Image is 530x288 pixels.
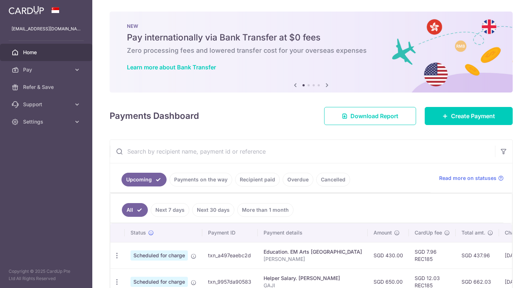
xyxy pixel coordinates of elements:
[235,173,280,186] a: Recipient paid
[456,242,499,268] td: SGD 437.96
[23,101,71,108] span: Support
[23,83,71,91] span: Refer & Save
[425,107,513,125] a: Create Payment
[127,64,216,71] a: Learn more about Bank Transfer
[439,175,496,182] span: Read more on statuses
[131,277,188,287] span: Scheduled for charge
[122,173,167,186] a: Upcoming
[451,112,495,120] span: Create Payment
[461,229,485,236] span: Total amt.
[110,12,513,93] img: Bank transfer banner
[350,112,398,120] span: Download Report
[23,49,71,56] span: Home
[368,242,409,268] td: SGD 430.00
[12,25,81,33] p: [EMAIL_ADDRESS][DOMAIN_NAME]
[9,6,44,14] img: CardUp
[316,173,350,186] a: Cancelled
[439,175,504,182] a: Read more on statuses
[264,248,362,255] div: Education. EM Arts [GEOGRAPHIC_DATA]
[283,173,313,186] a: Overdue
[122,203,148,217] a: All
[409,242,456,268] td: SGD 7.96 REC185
[23,66,71,73] span: Pay
[258,223,368,242] th: Payment details
[127,23,495,29] p: NEW
[374,229,392,236] span: Amount
[127,46,495,55] h6: Zero processing fees and lowered transfer cost for your overseas expenses
[127,32,495,43] h5: Pay internationally via Bank Transfer at $0 fees
[324,107,416,125] a: Download Report
[131,229,146,236] span: Status
[131,250,188,261] span: Scheduled for charge
[151,203,189,217] a: Next 7 days
[192,203,234,217] a: Next 30 days
[110,140,495,163] input: Search by recipient name, payment id or reference
[110,109,199,122] h4: Payments Dashboard
[169,173,232,186] a: Payments on the way
[202,223,258,242] th: Payment ID
[237,203,293,217] a: More than 1 month
[415,229,442,236] span: CardUp fee
[264,255,362,263] p: [PERSON_NAME]
[264,275,362,282] div: Helper Salary. [PERSON_NAME]
[202,242,258,268] td: txn_a497eaebc2d
[23,118,71,125] span: Settings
